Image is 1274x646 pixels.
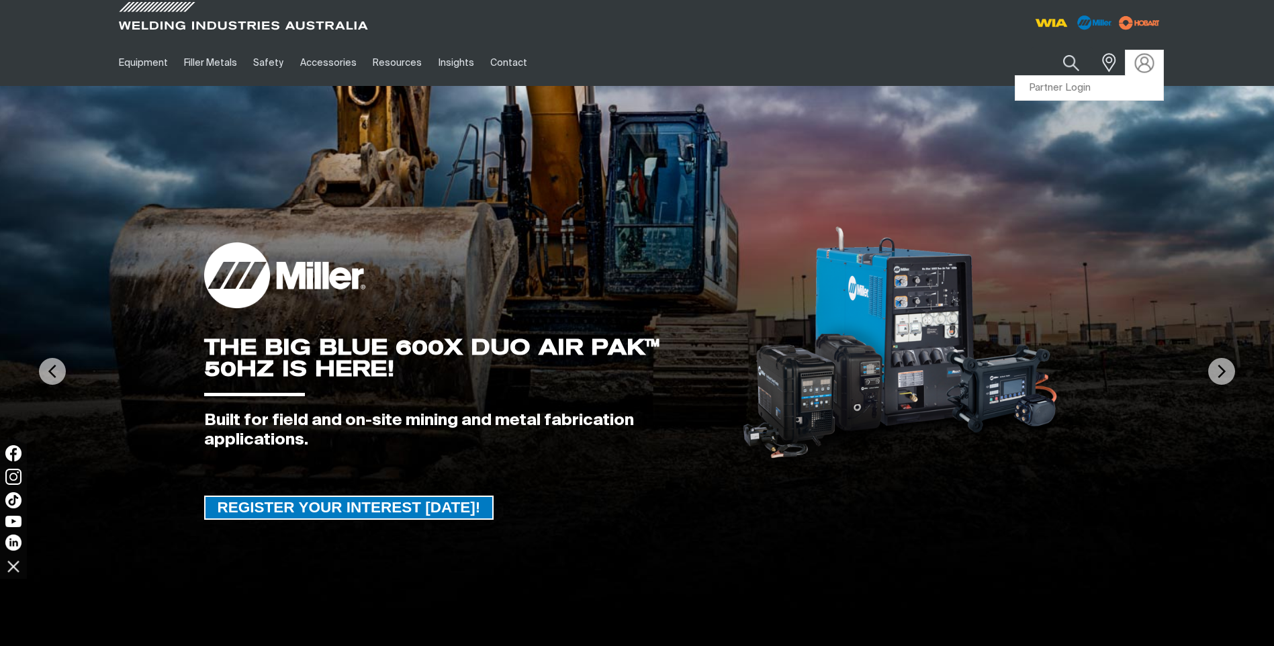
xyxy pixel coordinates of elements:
[111,40,176,86] a: Equipment
[206,496,493,520] span: REGISTER YOUR INTEREST [DATE]!
[204,496,494,520] a: REGISTER YOUR INTEREST TODAY!
[1208,358,1235,385] img: NextArrow
[365,40,430,86] a: Resources
[482,40,535,86] a: Contact
[2,555,25,578] img: hide socials
[1015,76,1163,101] a: Partner Login
[1048,47,1094,79] button: Search products
[204,336,721,379] div: THE BIG BLUE 600X DUO AIR PAK™ 50HZ IS HERE!
[5,535,21,551] img: LinkedIn
[292,40,365,86] a: Accessories
[39,358,66,385] img: PrevArrow
[5,492,21,508] img: TikTok
[5,516,21,527] img: YouTube
[204,411,721,450] div: Built for field and on-site mining and metal fabrication applications.
[5,445,21,461] img: Facebook
[111,40,901,86] nav: Main
[5,469,21,485] img: Instagram
[176,40,245,86] a: Filler Metals
[245,40,291,86] a: Safety
[430,40,482,86] a: Insights
[1115,13,1164,33] img: miller
[1031,47,1093,79] input: Product name or item number...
